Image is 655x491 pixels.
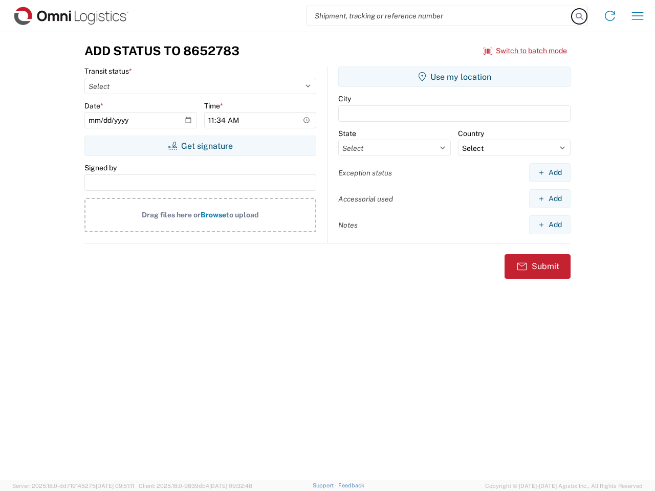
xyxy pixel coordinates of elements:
[529,189,571,208] button: Add
[226,211,259,219] span: to upload
[142,211,201,219] span: Drag files here or
[84,163,117,172] label: Signed by
[458,129,484,138] label: Country
[338,194,393,204] label: Accessorial used
[96,483,134,489] span: [DATE] 09:51:11
[209,483,252,489] span: [DATE] 09:32:48
[307,6,572,26] input: Shipment, tracking or reference number
[313,482,338,488] a: Support
[484,42,567,59] button: Switch to batch mode
[338,94,351,103] label: City
[505,254,571,279] button: Submit
[84,101,103,110] label: Date
[529,215,571,234] button: Add
[204,101,223,110] label: Time
[529,163,571,182] button: Add
[84,66,132,76] label: Transit status
[338,168,392,177] label: Exception status
[12,483,134,489] span: Server: 2025.18.0-dd719145275
[201,211,226,219] span: Browse
[338,129,356,138] label: State
[84,136,316,156] button: Get signature
[338,66,571,87] button: Use my location
[338,220,358,230] label: Notes
[485,481,643,490] span: Copyright © [DATE]-[DATE] Agistix Inc., All Rights Reserved
[84,43,239,58] h3: Add Status to 8652783
[139,483,252,489] span: Client: 2025.18.0-9839db4
[338,482,364,488] a: Feedback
